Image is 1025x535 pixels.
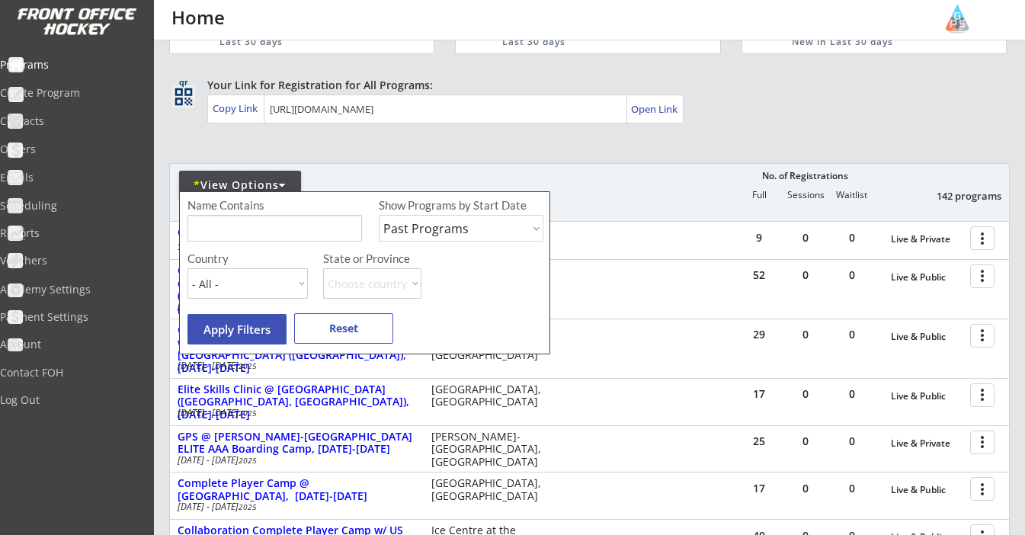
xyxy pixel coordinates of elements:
div: 0 [829,329,875,340]
div: Live & Private [891,438,963,449]
em: 2025 [239,360,257,371]
div: Live & Public [891,391,963,402]
div: Name Contains [187,200,308,211]
div: Live & Public [891,272,963,283]
div: [GEOGRAPHIC_DATA], [GEOGRAPHIC_DATA] [431,477,551,503]
div: 52 [736,270,782,280]
div: 0 [829,232,875,243]
div: Complete Player Camp @ [GEOGRAPHIC_DATA], [DATE]-[DATE] [178,477,415,503]
div: 0 [783,232,828,243]
a: Open Link [631,98,679,120]
em: 2025 [239,501,257,512]
div: Your Link for Registration for All Programs: [207,78,963,93]
div: 0 [783,389,828,399]
button: more_vert [970,477,995,501]
div: Show Programs by Start Date [379,200,541,211]
div: Live & Private [891,234,963,245]
div: GPS Hockey School - Fall + Winter 2025-26 [178,226,415,239]
div: Sessions [783,190,828,200]
div: [DATE] - [DATE] [178,302,411,311]
div: 0 [829,270,875,280]
div: Waitlist [828,190,874,200]
div: 0 [829,436,875,447]
div: No. of Registrations [758,171,852,181]
div: Last 30 days [219,36,367,49]
div: 17 [736,483,782,494]
div: 0 [783,329,828,340]
div: 142 programs [922,189,1001,203]
div: [DATE] - [DATE] [178,502,411,511]
button: more_vert [970,431,995,454]
button: more_vert [970,264,995,288]
button: Apply Filters [187,314,287,344]
div: Sep [DATE] [178,242,411,251]
div: 0 [783,436,828,447]
div: Elite Skills Clinic @ [GEOGRAPHIC_DATA] ([GEOGRAPHIC_DATA], [GEOGRAPHIC_DATA]), [DATE]-[DATE] [178,383,415,421]
div: 29 [736,329,782,340]
div: 25 [736,436,782,447]
div: 9 [736,232,782,243]
div: 17 [736,389,782,399]
button: qr_code [172,85,195,108]
em: 2025 [239,455,257,466]
div: GPS Elevated - Advanced Collaboration Camp w/ Elevated Hockey @ [PERSON_NAME][GEOGRAPHIC_DATA] ([... [178,324,415,375]
div: GPS + Swaggy P (ELEV802) Super Skills Clinic @ [GEOGRAPHIC_DATA] ([GEOGRAPHIC_DATA], [GEOGRAPHIC_... [178,264,415,316]
div: qr [174,78,192,88]
div: [DATE] - [DATE] [178,456,411,465]
div: 0 [829,389,875,399]
div: Live & Public [891,485,963,495]
div: [DATE] - [DATE] [178,408,411,418]
div: Copy Link [213,101,261,115]
div: 0 [829,483,875,494]
div: Country [187,253,308,264]
button: more_vert [970,226,995,250]
div: GPS @ [PERSON_NAME]-[GEOGRAPHIC_DATA] ELITE AAA Boarding Camp, [DATE]-[DATE] [178,431,415,457]
button: Reset [294,313,393,344]
div: Open Link [631,103,679,116]
em: 2025 [239,408,257,418]
div: View Options [179,178,301,193]
button: more_vert [970,383,995,407]
div: [DATE] - [DATE] [178,361,411,370]
div: State or Province [323,253,541,264]
div: Live & Public [891,332,963,342]
div: Last 30 days [502,36,657,49]
div: 0 [783,483,828,494]
div: New in Last 30 days [792,36,935,49]
button: more_vert [970,324,995,348]
div: [GEOGRAPHIC_DATA], [GEOGRAPHIC_DATA] [431,383,551,409]
div: Full [736,190,782,200]
div: [PERSON_NAME]-[GEOGRAPHIC_DATA], [GEOGRAPHIC_DATA] [431,431,551,469]
div: 0 [783,270,828,280]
